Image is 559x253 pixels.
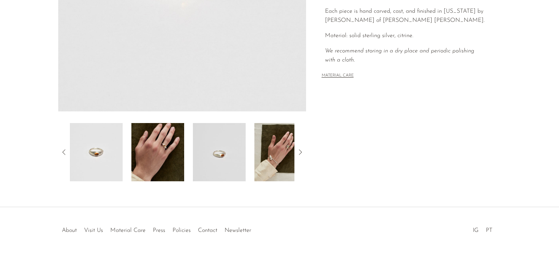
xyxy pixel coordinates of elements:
img: Citrine Ellipse Ring [193,123,246,181]
a: IG [473,228,479,233]
a: Visit Us [84,228,103,233]
ul: Quick links [58,222,255,236]
a: Material Care [110,228,146,233]
img: Citrine Ellipse Ring [254,123,307,181]
p: Material: solid sterling silver, citrine. [325,31,485,41]
a: Press [153,228,165,233]
i: We recommend storing in a dry place and periodic polishing with a cloth. [325,48,474,63]
p: Each piece is hand carved, cast, and finished in [US_STATE] by [PERSON_NAME] of [PERSON_NAME] [PE... [325,7,485,25]
ul: Social Medias [469,222,496,236]
a: PT [486,228,492,233]
a: Policies [173,228,191,233]
a: Contact [198,228,217,233]
button: MATERIAL CARE [322,73,354,79]
a: About [62,228,77,233]
img: Citrine Ellipse Ring [70,123,123,181]
img: Citrine Ellipse Ring [131,123,184,181]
